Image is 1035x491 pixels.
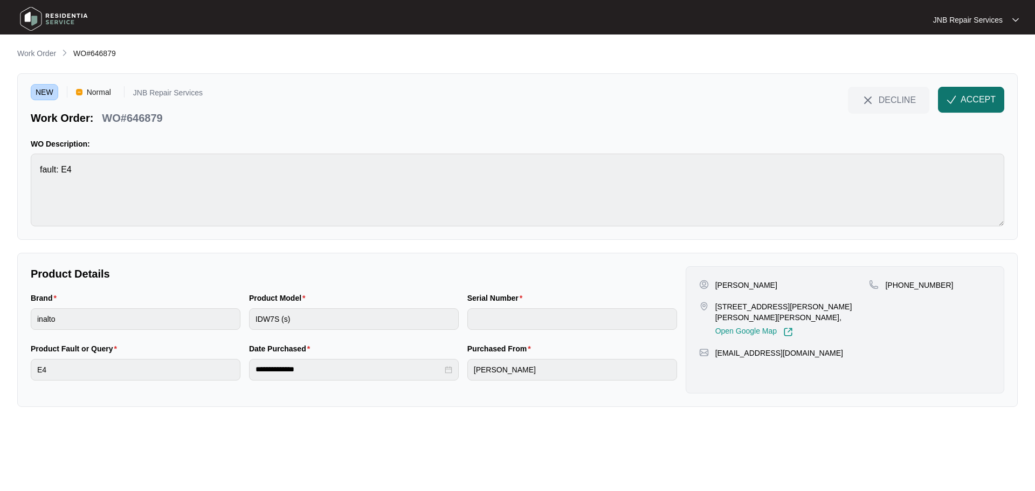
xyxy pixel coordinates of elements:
span: ACCEPT [961,93,996,106]
p: [STREET_ADDRESS][PERSON_NAME][PERSON_NAME][PERSON_NAME], [715,301,870,323]
img: map-pin [869,280,879,289]
img: close-Icon [861,94,874,107]
img: check-Icon [947,95,956,105]
a: Work Order [15,48,58,60]
p: WO#646879 [102,110,162,126]
p: [PERSON_NAME] [715,280,777,291]
span: NEW [31,84,58,100]
textarea: fault: E4 [31,154,1004,226]
img: map-pin [699,301,709,311]
label: Date Purchased [249,343,314,354]
label: Purchased From [467,343,535,354]
p: JNB Repair Services [933,15,1003,25]
input: Brand [31,308,240,330]
label: Product Fault or Query [31,343,121,354]
input: Serial Number [467,308,677,330]
a: Open Google Map [715,327,793,337]
img: map-pin [699,348,709,357]
input: Product Model [249,308,459,330]
img: chevron-right [60,49,69,57]
input: Date Purchased [256,364,443,375]
p: Work Order [17,48,56,59]
span: WO#646879 [73,49,116,58]
p: JNB Repair Services [133,89,203,100]
p: [PHONE_NUMBER] [885,280,953,291]
img: residentia service logo [16,3,92,35]
img: dropdown arrow [1012,17,1019,23]
button: check-IconACCEPT [938,87,1004,113]
img: user-pin [699,280,709,289]
img: Link-External [783,327,793,337]
span: Normal [82,84,115,100]
img: Vercel Logo [76,89,82,95]
input: Purchased From [467,359,677,381]
p: WO Description: [31,139,1004,149]
label: Brand [31,293,61,303]
label: Product Model [249,293,310,303]
p: Work Order: [31,110,93,126]
span: DECLINE [879,94,916,106]
p: Product Details [31,266,677,281]
button: close-IconDECLINE [848,87,929,113]
label: Serial Number [467,293,527,303]
input: Product Fault or Query [31,359,240,381]
p: [EMAIL_ADDRESS][DOMAIN_NAME] [715,348,843,358]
